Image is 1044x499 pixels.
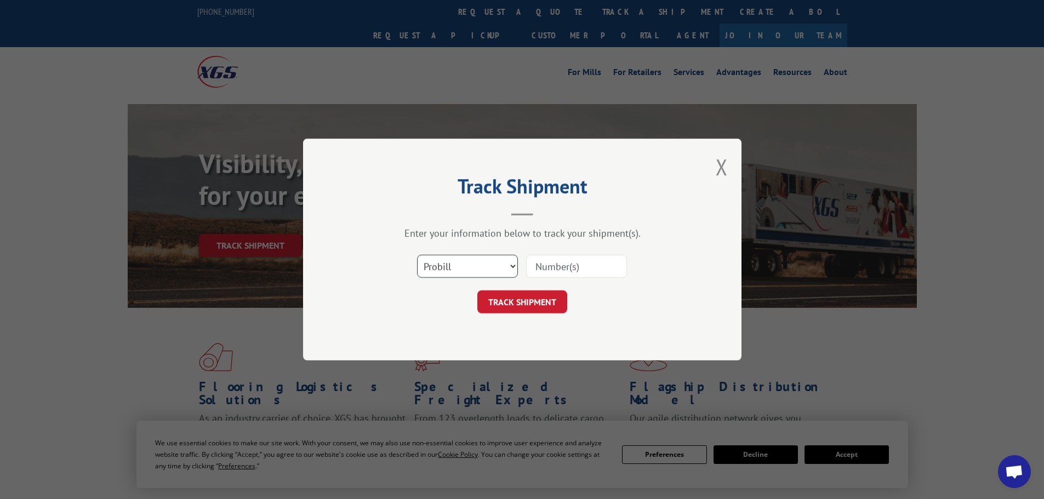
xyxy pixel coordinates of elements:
[526,255,627,278] input: Number(s)
[998,455,1031,488] a: Open chat
[477,290,567,313] button: TRACK SHIPMENT
[716,152,728,181] button: Close modal
[358,227,687,239] div: Enter your information below to track your shipment(s).
[358,179,687,199] h2: Track Shipment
